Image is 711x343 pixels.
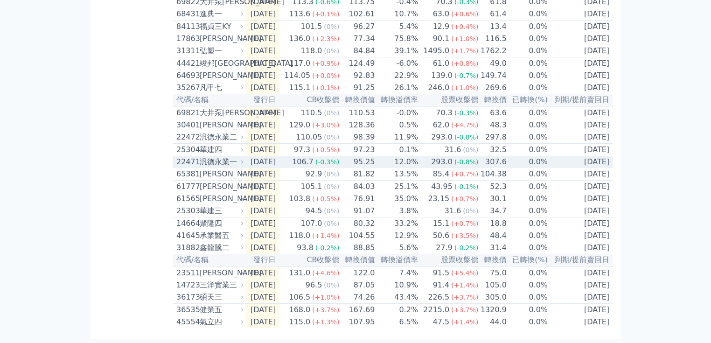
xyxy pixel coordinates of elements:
[312,232,339,239] span: (+1.4%)
[507,119,548,131] td: 0.0%
[507,8,548,21] td: 0.0%
[431,230,452,241] div: 50.6
[548,181,613,193] td: [DATE]
[507,291,548,304] td: 0.0%
[479,193,507,205] td: 30.1
[507,266,548,279] td: 0.0%
[200,21,242,32] div: 福貞三KY
[376,266,419,279] td: 7.4%
[245,21,279,33] td: [DATE]
[200,205,242,217] div: 華建三
[454,133,479,141] span: (-0.8%)
[173,94,245,106] th: 代碼/名稱
[463,207,478,215] span: (0%)
[548,144,613,156] td: [DATE]
[176,267,197,279] div: 23511
[376,45,419,57] td: 39.1%
[200,132,242,143] div: 汎德永業二
[245,168,279,181] td: [DATE]
[434,242,454,253] div: 27.9
[245,70,279,82] td: [DATE]
[312,84,339,91] span: (+0.1%)
[507,57,548,70] td: 0.0%
[431,267,452,279] div: 91.5
[376,33,419,45] td: 75.8%
[176,119,197,131] div: 30401
[245,279,279,291] td: [DATE]
[548,266,613,279] td: [DATE]
[200,107,242,119] div: 大井泵[PERSON_NAME]
[324,23,339,30] span: (0%)
[245,205,279,217] td: [DATE]
[340,119,376,131] td: 128.36
[245,242,279,254] td: [DATE]
[431,21,452,32] div: 12.9
[340,144,376,156] td: 97.23
[479,33,507,45] td: 116.5
[548,168,613,181] td: [DATE]
[479,254,507,266] th: 轉換價
[245,8,279,21] td: [DATE]
[376,70,419,82] td: 22.9%
[279,94,340,106] th: CB收盤價
[176,70,197,81] div: 64693
[287,82,312,93] div: 115.1
[376,106,419,119] td: -0.0%
[479,106,507,119] td: 63.6
[376,254,419,266] th: 轉換溢價率
[548,70,613,82] td: [DATE]
[279,254,340,266] th: CB收盤價
[376,279,419,291] td: 10.9%
[548,94,613,106] th: 到期/提前賣回日
[304,168,324,180] div: 92.9
[312,35,339,42] span: (+2.3%)
[507,304,548,316] td: 0.0%
[664,298,711,343] iframe: Chat Widget
[290,156,315,168] div: 106.7
[176,45,197,56] div: 31311
[340,181,376,193] td: 84.03
[245,106,279,119] td: [DATE]
[176,8,197,20] div: 68431
[479,168,507,181] td: 104.38
[315,244,340,252] span: (-0.2%)
[176,292,197,303] div: 36173
[479,279,507,291] td: 105.0
[376,193,419,205] td: 35.0%
[200,280,242,291] div: 三洋實業三
[176,181,197,192] div: 61777
[507,106,548,119] td: 0.0%
[431,33,452,44] div: 90.1
[479,8,507,21] td: 61.4
[282,70,312,81] div: 114.05
[200,156,242,168] div: 汎德永業一
[245,45,279,57] td: [DATE]
[451,170,478,178] span: (+0.7%)
[324,133,339,141] span: (0%)
[548,230,613,242] td: [DATE]
[200,230,242,241] div: 承業醫五
[451,23,478,30] span: (+0.4%)
[376,242,419,254] td: 5.6%
[340,193,376,205] td: 76.91
[548,217,613,230] td: [DATE]
[324,47,339,55] span: (0%)
[324,281,339,289] span: (0%)
[376,304,419,316] td: 0.2%
[479,131,507,144] td: 297.8
[479,45,507,57] td: 1762.2
[324,207,339,215] span: (0%)
[340,217,376,230] td: 80.32
[340,82,376,94] td: 91.25
[200,58,242,69] div: 竣邦[GEOGRAPHIC_DATA]
[299,181,324,192] div: 105.1
[340,242,376,254] td: 88.85
[340,254,376,266] th: 轉換價值
[454,109,479,117] span: (-0.3%)
[479,291,507,304] td: 305.0
[200,193,242,204] div: [PERSON_NAME]
[324,183,339,190] span: (0%)
[176,156,197,168] div: 22471
[200,218,242,229] div: 聚隆四
[312,10,339,18] span: (+0.1%)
